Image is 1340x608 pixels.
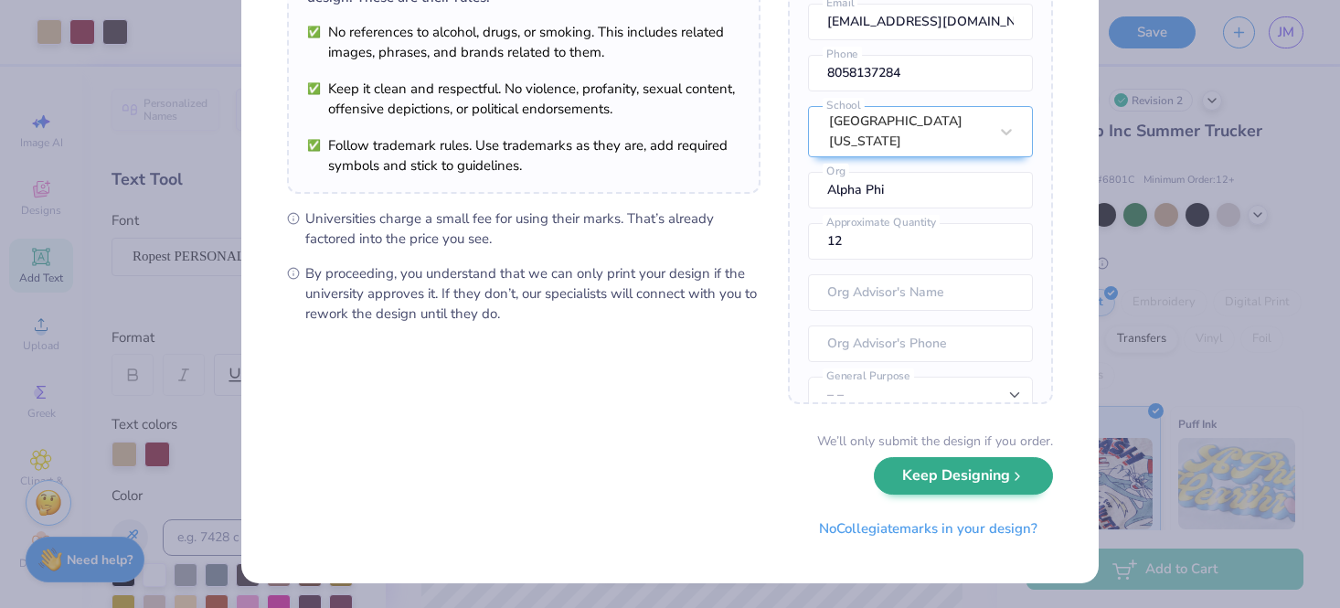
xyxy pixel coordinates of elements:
[305,208,760,249] span: Universities charge a small fee for using their marks. That’s already factored into the price you...
[874,457,1053,495] button: Keep Designing
[307,79,740,119] li: Keep it clean and respectful. No violence, profanity, sexual content, offensive depictions, or po...
[803,510,1053,548] button: NoCollegiatemarks in your design?
[307,22,740,62] li: No references to alcohol, drugs, or smoking. This includes related images, phrases, and brands re...
[808,274,1033,311] input: Org Advisor's Name
[307,135,740,176] li: Follow trademark rules. Use trademarks as they are, add required symbols and stick to guidelines.
[808,55,1033,91] input: Phone
[817,432,1053,451] div: We’ll only submit the design if you order.
[808,4,1033,40] input: Email
[829,112,988,152] div: [GEOGRAPHIC_DATA][US_STATE]
[808,325,1033,362] input: Org Advisor's Phone
[305,263,760,324] span: By proceeding, you understand that we can only print your design if the university approves it. I...
[808,172,1033,208] input: Org
[808,223,1033,260] input: Approximate Quantity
